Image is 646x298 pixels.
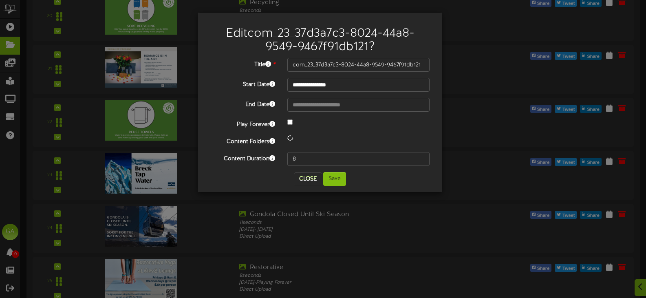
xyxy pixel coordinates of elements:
label: Start Date [204,78,281,89]
input: 15 [287,152,430,166]
h2: Edit com_23_37d3a7c3-8024-44a8-9549-9467f91db121 ? [210,27,430,54]
label: End Date [204,98,281,109]
label: Play Forever [204,118,281,129]
button: Save [323,172,346,186]
label: Content Folders [204,135,281,146]
input: Title [287,58,430,72]
label: Content Duration [204,152,281,163]
button: Close [294,172,322,185]
label: Title [204,58,281,69]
